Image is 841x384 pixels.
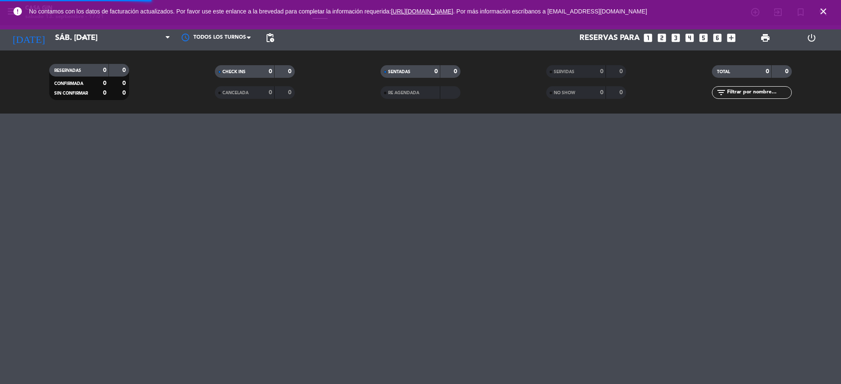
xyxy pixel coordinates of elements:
[453,8,647,15] a: . Por más información escríbanos a [EMAIL_ADDRESS][DOMAIN_NAME]
[554,70,574,74] span: SERVIDAS
[818,6,828,16] i: close
[766,69,769,74] strong: 0
[269,90,272,95] strong: 0
[29,8,647,15] span: No contamos con los datos de facturación actualizados. Por favor use este enlance a la brevedad p...
[288,69,293,74] strong: 0
[122,67,127,73] strong: 0
[54,91,88,95] span: SIN CONFIRMAR
[619,90,624,95] strong: 0
[579,33,640,42] span: Reservas para
[222,70,246,74] span: CHECK INS
[684,32,695,43] i: looks_4
[122,90,127,96] strong: 0
[6,29,51,47] i: [DATE]
[103,67,106,73] strong: 0
[288,90,293,95] strong: 0
[600,90,603,95] strong: 0
[54,69,81,73] span: RESERVADAS
[78,33,88,43] i: arrow_drop_down
[716,87,726,98] i: filter_list
[13,6,23,16] i: error
[717,70,730,74] span: TOTAL
[712,32,723,43] i: looks_6
[785,69,790,74] strong: 0
[388,70,410,74] span: SENTADAS
[222,91,249,95] span: CANCELADA
[760,33,770,43] span: print
[554,91,575,95] span: NO SHOW
[643,32,653,43] i: looks_one
[388,91,419,95] span: RE AGENDADA
[670,32,681,43] i: looks_3
[54,82,83,86] span: CONFIRMADA
[269,69,272,74] strong: 0
[434,69,438,74] strong: 0
[656,32,667,43] i: looks_two
[265,33,275,43] span: pending_actions
[391,8,453,15] a: [URL][DOMAIN_NAME]
[103,80,106,86] strong: 0
[103,90,106,96] strong: 0
[600,69,603,74] strong: 0
[698,32,709,43] i: looks_5
[726,88,791,97] input: Filtrar por nombre...
[619,69,624,74] strong: 0
[454,69,459,74] strong: 0
[807,33,817,43] i: power_settings_new
[122,80,127,86] strong: 0
[726,32,737,43] i: add_box
[788,25,835,50] div: LOG OUT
